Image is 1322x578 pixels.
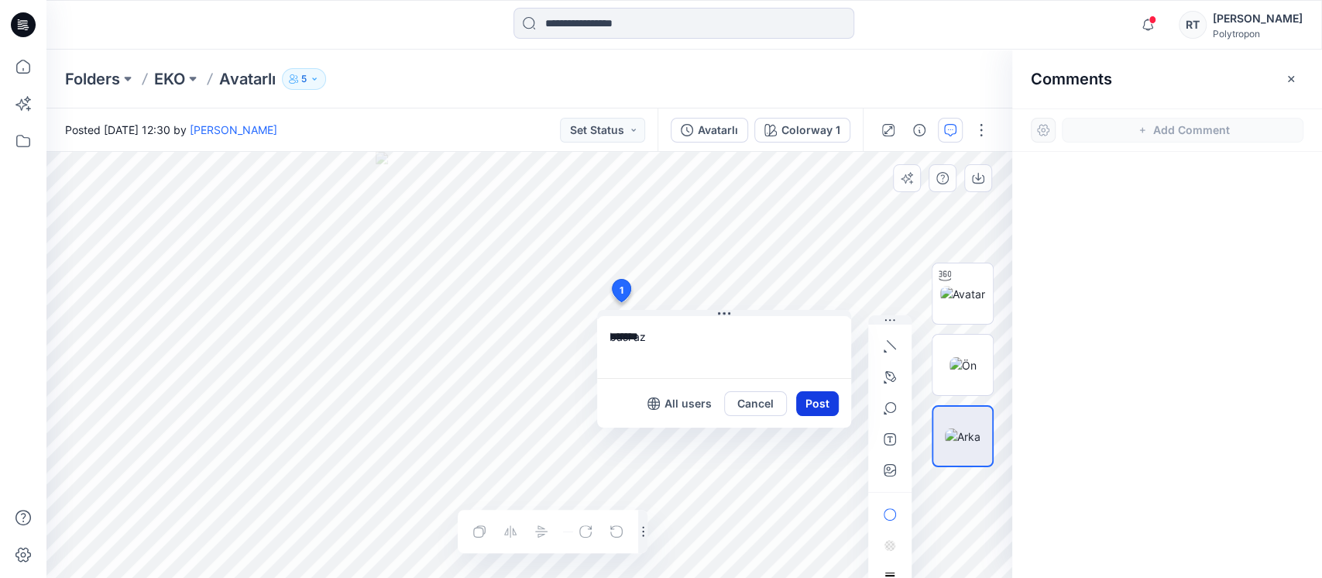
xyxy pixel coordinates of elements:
button: Details [907,118,932,143]
img: Arka [945,428,980,445]
img: Ön [949,357,977,373]
a: EKO [154,68,185,90]
button: Avatarlı [671,118,748,143]
span: Posted [DATE] 12:30 by [65,122,277,138]
span: 1 [620,284,623,298]
div: Avatarlı [698,122,738,139]
div: [PERSON_NAME] [1213,9,1303,28]
button: Colorway 1 [754,118,850,143]
button: 5 [282,68,326,90]
img: Avatar [940,286,985,302]
a: [PERSON_NAME] [190,123,277,136]
div: Colorway 1 [781,122,840,139]
button: All users [641,391,718,416]
a: Folders [65,68,120,90]
button: Post [796,391,839,416]
p: All users [664,394,712,413]
h2: Comments [1031,70,1112,88]
div: RT [1179,11,1207,39]
button: Add Comment [1062,118,1303,143]
div: Polytropon [1213,28,1303,40]
p: Avatarlı [219,68,276,90]
p: 5 [301,71,307,88]
button: Cancel [724,391,787,416]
